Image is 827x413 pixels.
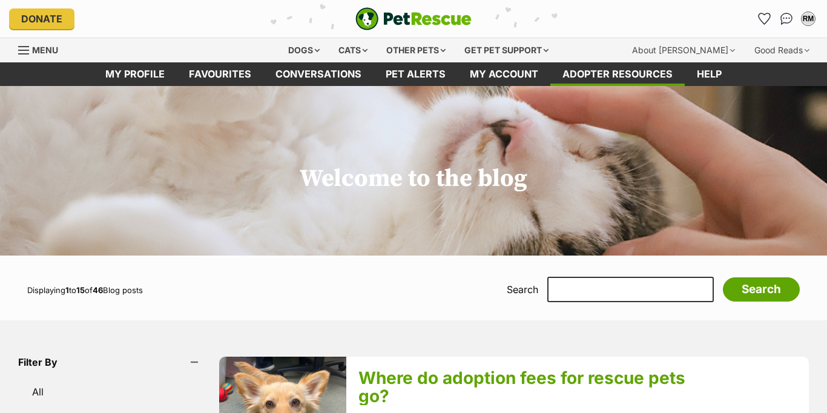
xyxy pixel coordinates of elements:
a: Favourites [755,9,774,28]
strong: 15 [76,285,85,295]
img: logo-e224e6f780fb5917bec1dbf3a21bbac754714ae5b6737aabdf751b685950b380.svg [355,7,472,30]
label: Search [507,284,538,295]
div: Cats [330,38,376,62]
strong: 1 [65,285,69,295]
button: My account [799,9,818,28]
div: Good Reads [746,38,818,62]
a: My account [458,62,550,86]
ul: Account quick links [755,9,818,28]
div: Dogs [280,38,328,62]
a: Favourites [177,62,263,86]
a: My profile [93,62,177,86]
a: Where do adoption fees for rescue pets go? [358,368,685,406]
a: Pet alerts [374,62,458,86]
a: Menu [18,38,67,60]
div: Other pets [378,38,454,62]
img: chat-41dd97257d64d25036548639549fe6c8038ab92f7586957e7f3b1b290dea8141.svg [780,13,793,25]
a: conversations [263,62,374,86]
a: Conversations [777,9,796,28]
a: Adopter resources [550,62,685,86]
span: Displaying to of Blog posts [27,285,143,295]
a: PetRescue [355,7,472,30]
div: RM [802,13,814,25]
input: Search [723,277,800,302]
div: About [PERSON_NAME] [624,38,743,62]
strong: 46 [93,285,103,295]
a: Help [685,62,734,86]
a: All [18,379,207,405]
header: Filter By [18,357,207,368]
a: Donate [9,8,74,29]
span: Menu [32,45,58,55]
div: Get pet support [456,38,557,62]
